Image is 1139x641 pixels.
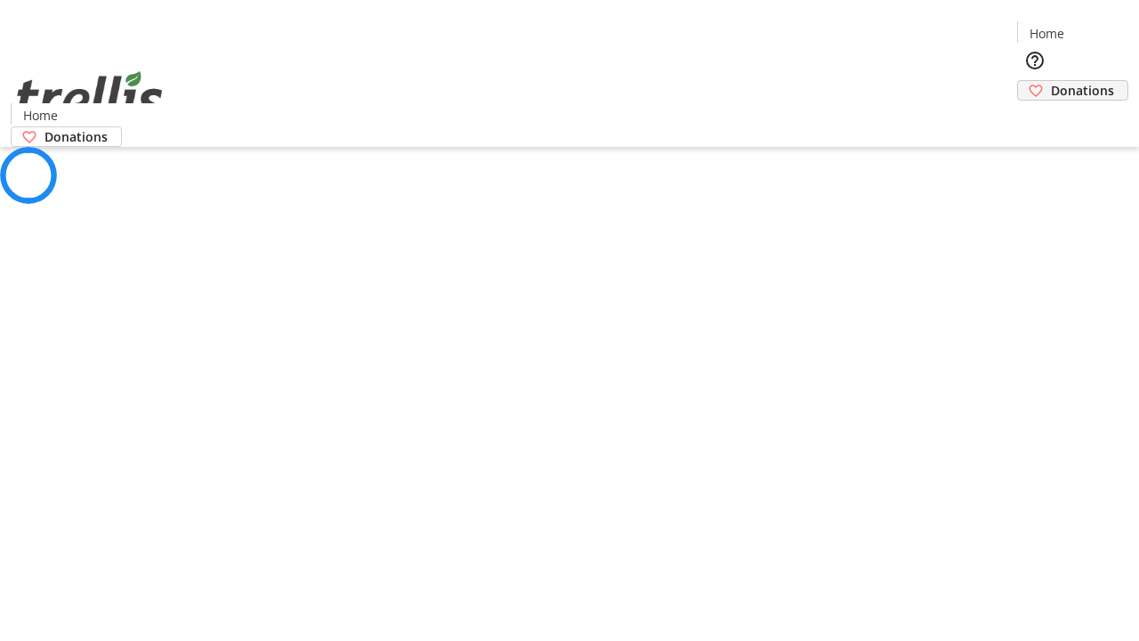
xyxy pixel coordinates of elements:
[1051,81,1114,100] span: Donations
[1030,24,1064,43] span: Home
[1017,43,1053,78] button: Help
[11,52,169,141] img: Orient E2E Organization rStvEu4mao's Logo
[12,106,69,125] a: Home
[44,127,108,146] span: Donations
[1017,80,1128,101] a: Donations
[1017,101,1053,136] button: Cart
[1018,24,1075,43] a: Home
[23,106,58,125] span: Home
[11,126,122,147] a: Donations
